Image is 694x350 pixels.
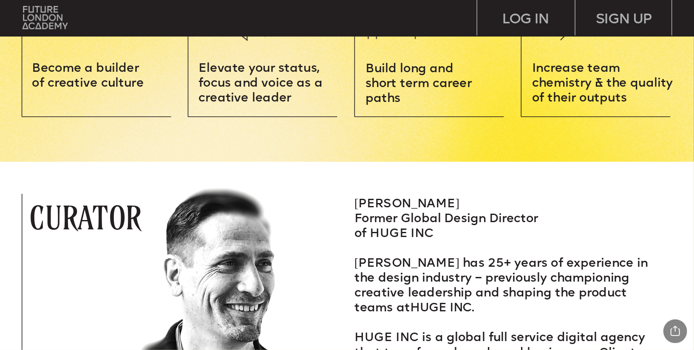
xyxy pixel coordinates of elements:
[354,198,459,211] span: [PERSON_NAME]
[410,303,472,315] span: HUGE INC
[354,213,538,240] span: Former Global Design Director of HUGE INC
[29,202,166,233] p: CURATOR
[354,258,651,315] span: [PERSON_NAME] has 25+ years of experience in the design industry – previously championing creativ...
[365,64,475,106] span: Build long and short term career paths
[532,63,677,105] span: Increase team chemistry & the quality of their outputs
[663,319,687,343] div: Share
[32,63,144,90] span: Become a builder of creative culture
[198,63,326,105] span: Elevate your status, focus and voice as a creative leader
[23,6,68,29] img: upload-bfdffa89-fac7-4f57-a443-c7c39906ba42.png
